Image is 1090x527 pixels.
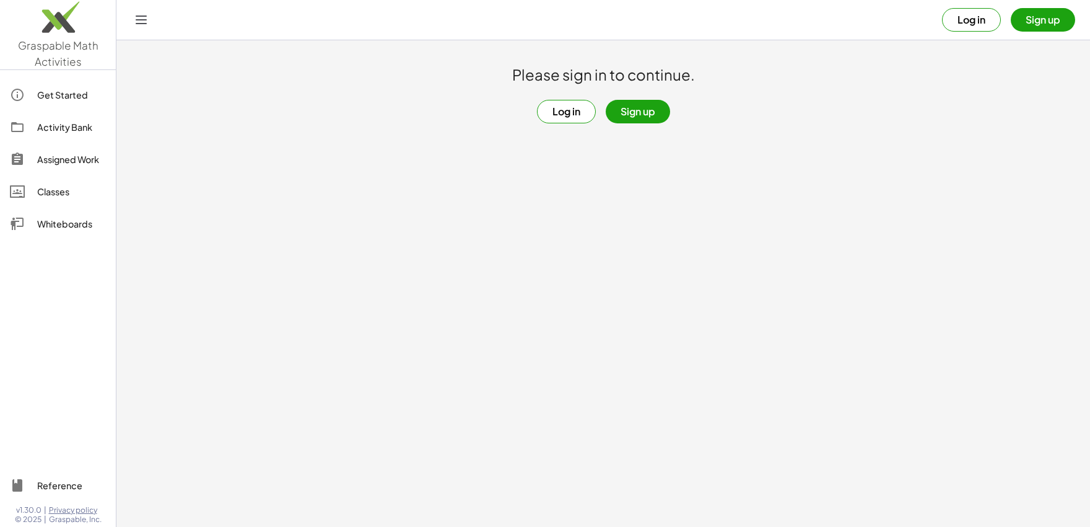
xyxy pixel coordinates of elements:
[1011,8,1075,32] button: Sign up
[37,87,106,102] div: Get Started
[942,8,1001,32] button: Log in
[5,144,111,174] a: Assigned Work
[131,10,151,30] button: Toggle navigation
[44,505,46,515] span: |
[606,100,670,123] button: Sign up
[5,80,111,110] a: Get Started
[37,478,106,493] div: Reference
[512,65,695,85] h1: Please sign in to continue.
[537,100,596,123] button: Log in
[37,120,106,135] div: Activity Bank
[5,209,111,239] a: Whiteboards
[37,152,106,167] div: Assigned Work
[44,515,46,525] span: |
[49,505,102,515] a: Privacy policy
[16,505,41,515] span: v1.30.0
[49,515,102,525] span: Graspable, Inc.
[15,515,41,525] span: © 2025
[37,216,106,231] div: Whiteboards
[18,38,98,68] span: Graspable Math Activities
[5,177,111,206] a: Classes
[5,471,111,500] a: Reference
[37,184,106,199] div: Classes
[5,112,111,142] a: Activity Bank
